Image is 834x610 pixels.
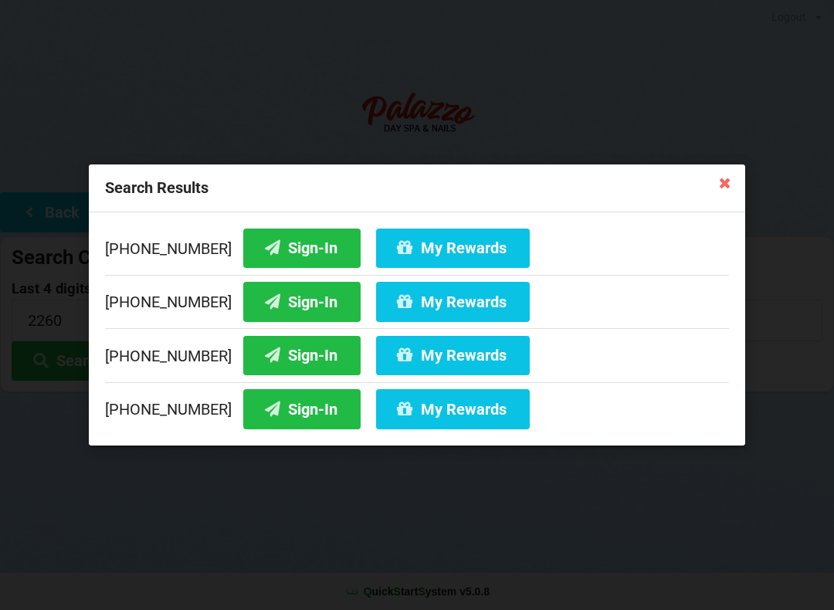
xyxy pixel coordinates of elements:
[376,282,530,321] button: My Rewards
[243,229,361,268] button: Sign-In
[243,389,361,429] button: Sign-In
[105,382,729,429] div: [PHONE_NUMBER]
[376,389,530,429] button: My Rewards
[376,229,530,268] button: My Rewards
[105,275,729,329] div: [PHONE_NUMBER]
[105,229,729,275] div: [PHONE_NUMBER]
[376,336,530,375] button: My Rewards
[89,164,745,212] div: Search Results
[243,282,361,321] button: Sign-In
[243,336,361,375] button: Sign-In
[105,328,729,382] div: [PHONE_NUMBER]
